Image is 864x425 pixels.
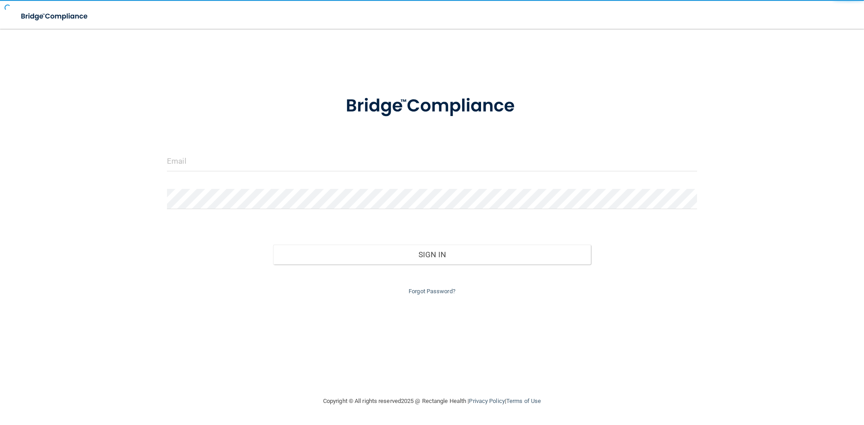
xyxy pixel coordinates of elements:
a: Forgot Password? [409,288,455,295]
div: Copyright © All rights reserved 2025 @ Rectangle Health | | [268,387,596,416]
a: Privacy Policy [469,398,504,404]
input: Email [167,151,697,171]
a: Terms of Use [506,398,541,404]
img: bridge_compliance_login_screen.278c3ca4.svg [327,83,537,130]
button: Sign In [273,245,591,264]
img: bridge_compliance_login_screen.278c3ca4.svg [13,7,96,26]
